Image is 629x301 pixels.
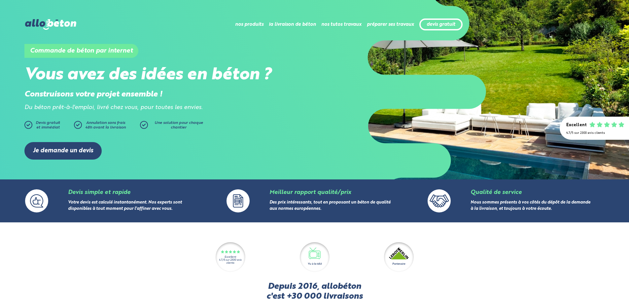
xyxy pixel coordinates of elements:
span: Devis gratuit et immédiat [36,121,60,130]
li: nos tutos travaux [321,17,362,32]
a: Des prix intéressants, tout en proposant un béton de qualité aux normes européennes. [269,201,391,211]
h1: Commande de béton par internet [24,44,138,58]
div: 4.7/5 sur 2300 avis clients [216,259,245,265]
i: Du béton prêt-à-l'emploi, livré chez vous, pour toutes les envies. [24,105,203,110]
h2: Vous avez des idées en béton ? [24,65,314,85]
a: Meilleur rapport qualité/prix [269,190,351,195]
li: nos produits [235,17,263,32]
div: Partenaire [392,262,405,266]
strong: Construisons votre projet ensemble ! [24,91,162,98]
a: Je demande un devis [24,142,102,160]
a: Nous sommes présents à vos côtés du dépôt de la demande à la livraison, et toujours à votre écoute. [471,201,590,211]
div: 4.7/5 sur 2300 avis clients [566,131,622,135]
li: préparer ses travaux [367,17,414,32]
a: Qualité de service [471,190,522,195]
a: Devis gratuitet immédiat [24,121,71,132]
a: devis gratuit [427,22,455,27]
div: Vu à la télé [308,262,322,266]
div: Excellent [225,256,236,259]
a: Annulation sans frais48h avant la livraison [74,121,140,132]
div: Excellent [566,123,587,128]
a: Devis simple et rapide [68,190,130,195]
img: allobéton [25,19,76,30]
li: la livraison de béton [269,17,316,32]
span: Une solution pour chaque chantier [155,121,203,130]
a: Votre devis est calculé instantanément. Nos experts sont disponibles à tout moment pour l'affiner... [68,201,182,211]
a: Une solution pour chaque chantier [140,121,206,132]
span: Annulation sans frais 48h avant la livraison [85,121,126,130]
